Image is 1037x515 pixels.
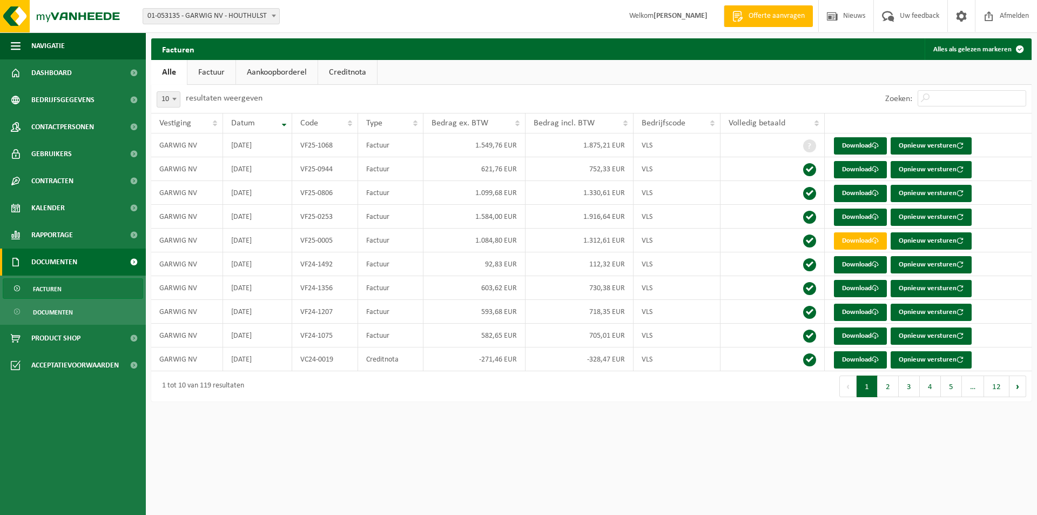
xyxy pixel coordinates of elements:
[151,229,223,252] td: GARWIG NV
[151,324,223,347] td: GARWIG NV
[526,300,634,324] td: 718,35 EUR
[358,347,423,371] td: Creditnota
[358,229,423,252] td: Factuur
[187,60,235,85] a: Factuur
[157,91,180,108] span: 10
[31,59,72,86] span: Dashboard
[31,141,72,168] span: Gebruikers
[358,181,423,205] td: Factuur
[925,38,1031,60] button: Alles als gelezen markeren
[423,157,526,181] td: 621,76 EUR
[292,181,358,205] td: VF25-0806
[223,300,292,324] td: [DATE]
[151,276,223,300] td: GARWIG NV
[834,137,887,155] a: Download
[292,157,358,181] td: VF25-0944
[31,86,95,113] span: Bedrijfsgegevens
[223,157,292,181] td: [DATE]
[834,232,887,250] a: Download
[151,60,187,85] a: Alle
[300,119,318,128] span: Code
[223,229,292,252] td: [DATE]
[151,252,223,276] td: GARWIG NV
[366,119,382,128] span: Type
[526,133,634,157] td: 1.875,21 EUR
[634,205,720,229] td: VLS
[31,32,65,59] span: Navigatie
[292,252,358,276] td: VF24-1492
[891,327,972,345] button: Opnieuw versturen
[186,94,262,103] label: resultaten weergeven
[634,181,720,205] td: VLS
[634,347,720,371] td: VLS
[634,229,720,252] td: VLS
[231,119,255,128] span: Datum
[3,278,143,299] a: Facturen
[151,347,223,371] td: GARWIG NV
[151,181,223,205] td: GARWIG NV
[885,95,912,103] label: Zoeken:
[358,157,423,181] td: Factuur
[839,376,857,397] button: Previous
[223,252,292,276] td: [DATE]
[358,205,423,229] td: Factuur
[526,229,634,252] td: 1.312,61 EUR
[534,119,595,128] span: Bedrag incl. BTW
[834,185,887,202] a: Download
[423,181,526,205] td: 1.099,68 EUR
[634,276,720,300] td: VLS
[423,229,526,252] td: 1.084,80 EUR
[834,351,887,369] a: Download
[834,209,887,226] a: Download
[423,324,526,347] td: 582,65 EUR
[834,161,887,178] a: Download
[292,300,358,324] td: VF24-1207
[358,276,423,300] td: Factuur
[834,304,887,321] a: Download
[423,347,526,371] td: -271,46 EUR
[432,119,488,128] span: Bedrag ex. BTW
[358,133,423,157] td: Factuur
[223,181,292,205] td: [DATE]
[891,232,972,250] button: Opnieuw versturen
[642,119,685,128] span: Bedrijfscode
[292,276,358,300] td: VF24-1356
[223,324,292,347] td: [DATE]
[292,205,358,229] td: VF25-0253
[423,300,526,324] td: 593,68 EUR
[634,300,720,324] td: VLS
[891,209,972,226] button: Opnieuw versturen
[941,376,962,397] button: 5
[834,327,887,345] a: Download
[857,376,878,397] button: 1
[159,119,191,128] span: Vestiging
[292,229,358,252] td: VF25-0005
[891,161,972,178] button: Opnieuw versturen
[143,9,279,24] span: 01-053135 - GARWIG NV - HOUTHULST
[151,38,205,59] h2: Facturen
[423,276,526,300] td: 603,62 EUR
[891,185,972,202] button: Opnieuw versturen
[318,60,377,85] a: Creditnota
[526,157,634,181] td: 752,33 EUR
[423,205,526,229] td: 1.584,00 EUR
[724,5,813,27] a: Offerte aanvragen
[31,249,77,276] span: Documenten
[33,279,62,299] span: Facturen
[31,195,65,222] span: Kalender
[157,92,180,107] span: 10
[31,168,73,195] span: Contracten
[878,376,899,397] button: 2
[962,376,984,397] span: …
[157,377,244,396] div: 1 tot 10 van 119 resultaten
[526,205,634,229] td: 1.916,64 EUR
[526,347,634,371] td: -328,47 EUR
[834,256,887,273] a: Download
[729,119,785,128] span: Volledig betaald
[151,133,223,157] td: GARWIG NV
[423,133,526,157] td: 1.549,76 EUR
[899,376,920,397] button: 3
[654,12,708,20] strong: [PERSON_NAME]
[31,113,94,141] span: Contactpersonen
[143,8,280,24] span: 01-053135 - GARWIG NV - HOUTHULST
